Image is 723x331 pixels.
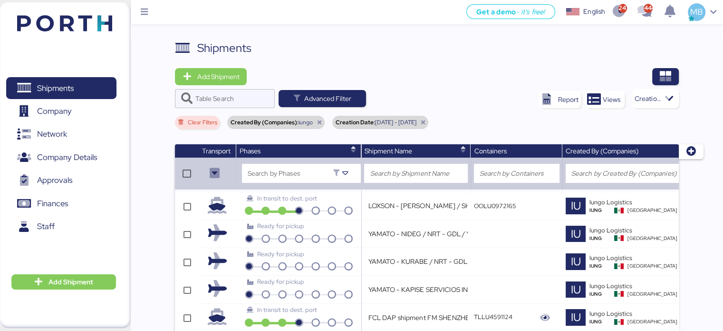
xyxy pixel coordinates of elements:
[197,71,239,82] span: Add Shipment
[627,318,677,325] span: [GEOGRAPHIC_DATA]
[589,291,614,298] div: IUNG
[589,281,687,291] div: Iungo Logistics
[570,253,580,270] span: IU
[175,68,247,85] button: Add Shipment
[474,147,506,155] span: Containers
[480,168,554,179] input: Search by Containers
[570,309,580,326] span: IU
[202,147,231,155] span: Transport
[627,291,677,298] span: [GEOGRAPHIC_DATA]
[627,262,677,270] span: [GEOGRAPHIC_DATA]
[37,127,67,141] span: Network
[589,207,614,214] div: IUNG
[375,120,416,125] span: [DATE] - [DATE]
[37,150,97,164] span: Company Details
[571,168,682,179] input: Search by Created By (Companies)
[603,94,620,105] span: Views
[570,198,580,214] span: IU
[583,7,605,17] div: English
[6,77,116,99] a: Shipments
[240,147,260,155] span: Phases
[539,91,581,108] button: Report
[370,168,462,179] input: Search by Shipment Name
[257,278,304,286] span: Ready for pickup
[48,276,93,288] span: Add Shipment
[257,306,317,314] span: In transit to dest. port
[6,147,116,169] a: Company Details
[627,207,677,214] span: [GEOGRAPHIC_DATA]
[279,90,366,107] button: Advanced Filter
[566,147,638,155] span: Created By (Companies)
[6,100,116,122] a: Company
[298,120,312,125] span: iungo
[335,120,375,125] span: Creation Date:
[11,274,116,290] button: Add Shipment
[6,193,116,215] a: Finances
[570,281,580,298] span: IU
[365,147,412,155] span: Shipment Name
[187,120,217,125] span: Clear Filters
[37,81,74,95] span: Shipments
[589,318,614,325] div: IUNG
[474,202,516,210] q-button: OOLU0972165
[195,89,269,108] input: Table Search
[37,220,55,233] span: Staff
[6,170,116,191] a: Approvals
[37,173,72,187] span: Approvals
[589,198,687,207] div: Iungo Logistics
[6,123,116,145] a: Network
[136,4,153,20] button: Menu
[474,313,512,321] q-button: TLLU4591124
[585,91,625,108] button: Views
[6,216,116,238] a: Staff
[627,235,677,242] span: [GEOGRAPHIC_DATA]
[589,235,614,242] div: IUNG
[558,94,578,105] div: Report
[589,226,687,235] div: Iungo Logistics
[257,194,317,202] span: In transit to dest. port
[257,250,304,258] span: Ready for pickup
[589,253,687,262] div: Iungo Logistics
[589,309,687,318] div: Iungo Logistics
[230,120,298,125] span: Created By (Companies):
[257,222,304,230] span: Ready for pickup
[37,104,72,118] span: Company
[197,40,251,57] div: Shipments
[304,93,351,104] span: Advanced Filter
[690,6,703,18] span: MB
[589,262,614,270] div: IUNG
[570,226,580,242] span: IU
[37,197,68,211] span: Finances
